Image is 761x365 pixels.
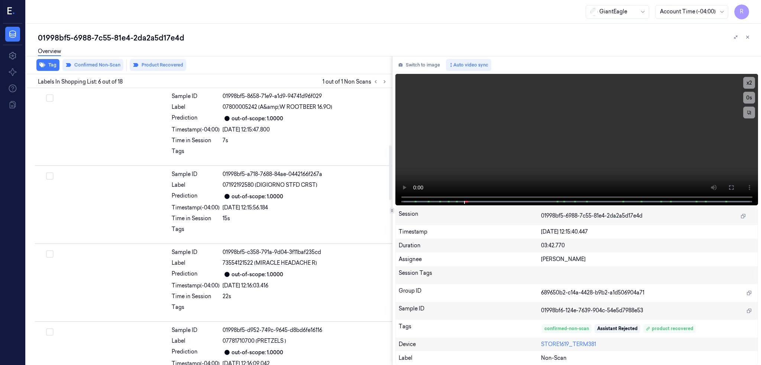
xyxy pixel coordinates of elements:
[172,181,220,189] div: Label
[231,349,283,356] div: out-of-scope: 1.0000
[743,77,755,89] button: x2
[172,348,220,357] div: Prediction
[62,59,123,71] button: Confirmed Non-Scan
[223,337,286,345] span: 07781710700 (PRETZELS )
[38,78,123,86] span: Labels In Shopping List: 6 out of 18
[399,287,541,299] div: Group ID
[172,248,220,256] div: Sample ID
[223,181,317,189] span: 07192192580 (DIGIORNO STFD CRST)
[46,328,54,336] button: Select row
[544,325,589,332] div: confirmed-non-scan
[172,337,220,345] div: Label
[46,250,54,258] button: Select row
[231,193,283,201] div: out-of-scope: 1.0000
[130,59,186,71] button: Product Recovered
[541,289,644,297] span: 689650b2-c14a-4428-b9b2-a1d506904a71
[541,340,755,348] div: STORE1619_TERM381
[172,303,220,315] div: Tags
[223,92,388,100] div: 01998bf5-8658-71e9-a1d9-94741d96f029
[541,228,755,236] div: [DATE] 12:15:40.447
[734,4,749,19] button: R
[541,212,642,220] span: 01998bf5-6988-7c55-81e4-2da2a5d17e4d
[231,271,283,278] div: out-of-scope: 1.0000
[399,255,541,263] div: Assignee
[172,192,220,201] div: Prediction
[46,94,54,102] button: Select row
[172,225,220,237] div: Tags
[541,242,755,250] div: 03:42.770
[597,325,638,332] div: Assistant Rejected
[223,248,388,256] div: 01998bf5-c358-791a-9d04-3f11baf235cd
[38,48,61,56] a: Overview
[223,204,388,212] div: [DATE] 12:15:56.184
[172,147,220,159] div: Tags
[223,137,388,144] div: 7s
[172,114,220,123] div: Prediction
[172,92,220,100] div: Sample ID
[172,137,220,144] div: Time in Session
[223,103,332,111] span: 07800005242 (A&amp;W ROOTBEER 16.9O)
[646,325,693,332] div: product recovered
[223,215,388,222] div: 15s
[399,210,541,222] div: Session
[46,172,54,180] button: Select row
[231,115,283,123] div: out-of-scope: 1.0000
[399,269,541,281] div: Session Tags
[399,354,541,362] div: Label
[172,126,220,134] div: Timestamp (-04:00)
[172,170,220,178] div: Sample ID
[395,59,443,71] button: Switch to image
[36,59,59,71] button: Tag
[223,326,388,334] div: 01998bf5-d952-749c-9645-d8bd6fe16116
[223,126,388,134] div: [DATE] 12:15:47.800
[172,215,220,222] div: Time in Session
[399,340,541,348] div: Device
[223,170,388,178] div: 01998bf5-a718-7688-84ae-0442166f267a
[38,33,755,43] div: 01998bf5-6988-7c55-81e4-2da2a5d17e4d
[541,354,567,362] span: Non-Scan
[172,270,220,279] div: Prediction
[223,293,388,300] div: 22s
[172,282,220,290] div: Timestamp (-04:00)
[172,204,220,212] div: Timestamp (-04:00)
[323,77,389,86] span: 1 out of 1 Non Scans
[172,326,220,334] div: Sample ID
[399,228,541,236] div: Timestamp
[399,323,541,335] div: Tags
[446,59,491,71] button: Auto video sync
[172,103,220,111] div: Label
[223,259,317,267] span: 73554121522 (MIRACLE HEADACHE R)
[172,293,220,300] div: Time in Session
[743,92,755,104] button: 0s
[399,305,541,317] div: Sample ID
[541,255,755,263] div: [PERSON_NAME]
[223,282,388,290] div: [DATE] 12:16:03.416
[172,259,220,267] div: Label
[399,242,541,250] div: Duration
[541,307,643,315] span: 01998bf6-124e-7639-904c-54e5d7988e53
